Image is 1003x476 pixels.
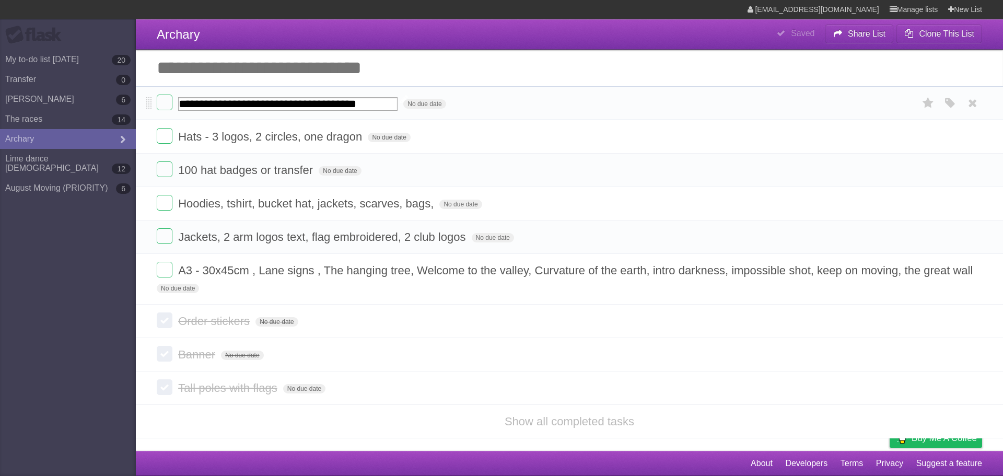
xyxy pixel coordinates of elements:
label: Star task [918,95,938,112]
span: A3 - 30x45cm , Lane signs , The hanging tree, Welcome to the valley, Curvature of the earth, intr... [178,264,975,277]
span: No due date [368,133,410,142]
span: Banner [178,348,218,361]
label: Done [157,346,172,362]
b: 6 [116,183,131,194]
button: Share List [825,25,894,43]
b: 20 [112,55,131,65]
b: Clone This List [919,29,974,38]
span: No due date [157,284,199,293]
a: Show all completed tasks [505,415,634,428]
label: Done [157,95,172,110]
label: Done [157,262,172,277]
span: Buy me a coffee [912,429,977,447]
a: Privacy [876,454,903,473]
span: Archary [157,27,200,41]
b: 6 [116,95,131,105]
span: No due date [255,317,298,327]
span: No due date [221,351,263,360]
span: No due date [472,233,514,242]
b: 12 [112,164,131,174]
span: 100 hat badges or transfer [178,164,316,177]
span: Order stickers [178,315,252,328]
div: Flask [5,26,68,44]
a: Suggest a feature [916,454,982,473]
a: About [751,454,773,473]
label: Done [157,161,172,177]
label: Done [157,228,172,244]
label: Done [157,312,172,328]
label: Done [157,379,172,395]
span: Hoodies, tshirt, bucket hat, jackets, scarves, bags, [178,197,436,210]
b: Share List [848,29,885,38]
b: 0 [116,75,131,85]
label: Done [157,195,172,211]
b: 14 [112,114,131,125]
span: No due date [439,200,482,209]
a: Developers [785,454,827,473]
span: Hats - 3 logos, 2 circles, one dragon [178,130,365,143]
button: Clone This List [896,25,982,43]
span: No due date [403,99,446,109]
span: Tall poles with flags [178,381,280,394]
span: No due date [283,384,325,393]
a: Terms [841,454,864,473]
span: Jackets, 2 arm logos text, flag embroidered, 2 club logos [178,230,468,243]
span: No due date [319,166,361,176]
b: Saved [791,29,814,38]
label: Done [157,128,172,144]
